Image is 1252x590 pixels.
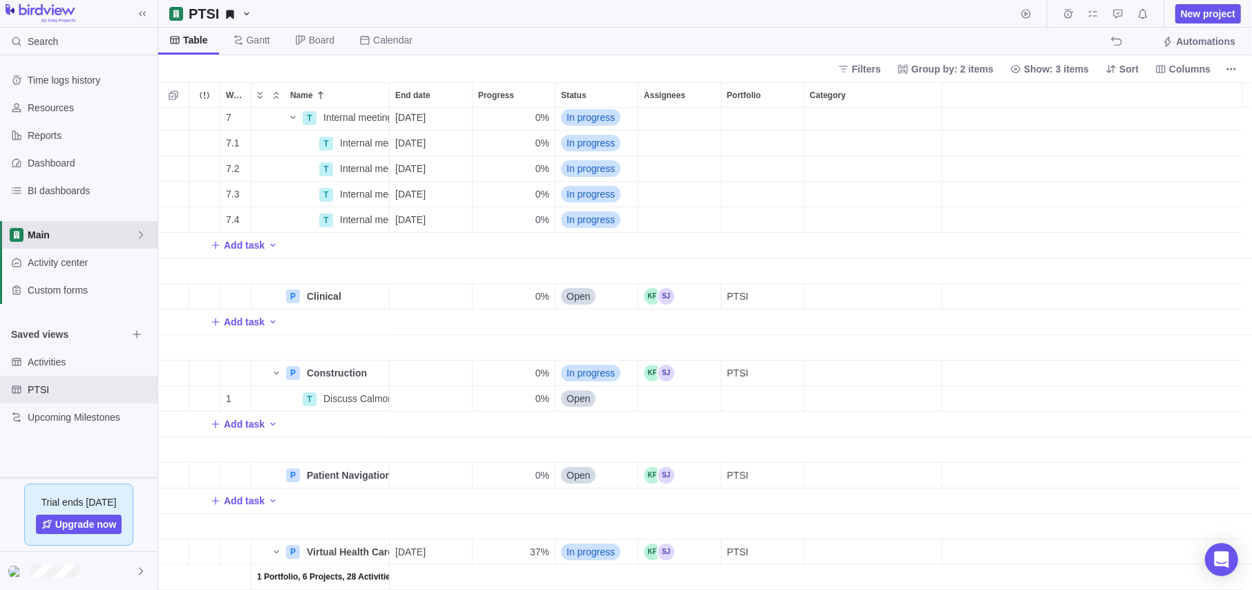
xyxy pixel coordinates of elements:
div: Assignees [638,83,721,107]
div: P [286,545,300,559]
span: Add activity [267,415,278,434]
span: Filters [833,59,886,79]
span: Group by: 2 items [892,59,999,79]
a: Upgrade now [36,515,122,534]
span: 0% [535,187,549,201]
span: Add task [210,236,265,255]
div: Name [252,386,390,412]
div: Trouble indication [189,437,220,463]
span: Expand [252,86,268,105]
span: 7.3 [226,187,239,201]
div: PTSI [721,284,804,309]
div: Open [556,284,638,309]
div: Category [804,463,942,488]
span: Sort [1119,62,1139,76]
div: Progress [473,335,556,361]
span: Upgrade now [55,517,117,531]
span: Open [567,468,590,482]
div: Progress [473,284,556,310]
span: Calendar [373,33,412,47]
span: Clinical [307,289,341,303]
div: In progress [556,131,638,155]
span: Approval requests [1108,4,1128,23]
span: Add activity [267,236,278,255]
span: 7.4 [226,213,239,227]
div: Trouble indication [189,361,220,386]
div: End date [390,361,473,386]
div: Progress [473,361,556,386]
span: End date [395,88,430,102]
div: Portfolio [721,540,804,565]
div: WBS # [220,182,252,207]
div: Clinical [301,284,389,309]
span: Status [561,88,587,102]
span: Construction [307,366,367,380]
div: Internal meeting to gain clinical perspective [334,131,389,155]
span: 0% [535,111,549,124]
div: End date [390,386,473,412]
div: Status [556,258,638,284]
span: Upcoming Milestones [28,410,152,424]
span: [DATE] [395,213,426,227]
div: P [286,366,300,380]
span: Add task [224,417,265,431]
div: Progress [473,386,556,412]
div: Trouble indication [189,156,220,182]
span: PTSI [28,383,152,397]
div: Open Intercom Messenger [1205,543,1238,576]
div: P [286,289,300,303]
div: Portfolio [721,83,804,107]
span: [DATE] [395,162,426,175]
div: WBS # [220,105,252,131]
div: T [319,162,333,176]
div: 7.2 [220,156,251,181]
div: WBS # [220,514,252,540]
span: Open [567,289,590,303]
div: WBS # [220,335,252,361]
span: Dashboard [28,156,152,170]
div: 0% [473,156,555,181]
div: Category [804,437,942,463]
div: T [319,188,333,202]
span: Time logs [1059,4,1078,23]
div: Portfolio [721,258,804,284]
div: WBS # [220,361,252,386]
div: Status [556,361,638,386]
div: Patient Navigation Office [301,463,389,488]
div: Category [804,386,942,412]
div: Kara Ford [644,288,661,305]
div: Internal meetings to discuss persepectives [318,105,389,130]
span: Time logs history [28,73,152,87]
div: Name [252,361,390,386]
span: In progress [567,111,615,124]
div: 7.1 [220,131,251,155]
span: Name [290,88,313,102]
div: Status [556,335,638,361]
div: End date [390,83,472,107]
div: Name [285,83,389,107]
div: WBS # [220,131,252,156]
span: In progress [567,213,615,227]
span: Internal meeting with foundation [340,187,389,201]
div: WBS # [220,207,252,233]
div: Assignees [638,463,721,488]
div: Portfolio [721,284,804,310]
div: In progress [556,156,638,181]
div: In progress [556,361,638,386]
div: Internal meeting with foundation [334,182,389,207]
div: Trouble indication [189,105,220,131]
div: Portfolio [721,207,804,233]
span: [DATE] [395,111,426,124]
span: Add task [224,315,265,329]
div: Portfolio [721,105,804,131]
div: Progress [473,207,556,233]
div: In progress [556,182,638,207]
div: 0% [473,361,555,386]
div: WBS # [220,258,252,284]
div: Trouble indication [189,463,220,488]
span: In progress [567,136,615,150]
div: Open [556,386,638,411]
div: Progress [473,105,556,131]
span: Show: 3 items [1005,59,1094,79]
